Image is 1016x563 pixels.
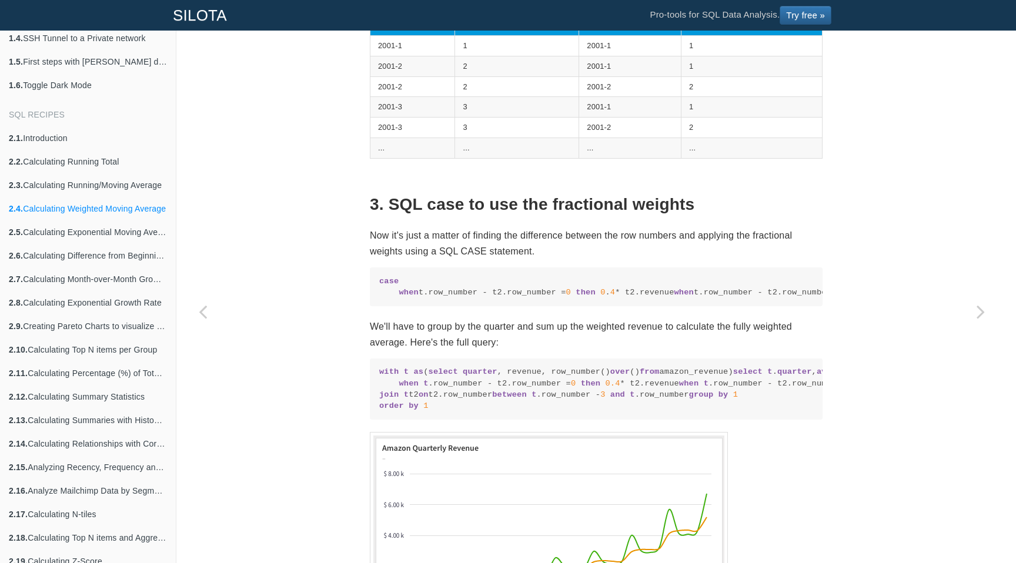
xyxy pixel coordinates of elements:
[9,180,23,190] b: 2.3.
[576,288,595,297] span: then
[370,227,823,259] p: Now it's just a matter of finding the difference between the row numbers and applying the fractio...
[733,390,738,399] span: 1
[370,76,455,97] td: 2001-2
[9,33,23,43] b: 1.4.
[492,390,527,399] span: between
[718,390,728,399] span: by
[605,379,620,388] span: 0.4
[638,1,843,30] li: Pro-tools for SQL Data Analysis.
[404,367,409,376] span: t
[379,390,399,399] span: join
[379,367,399,376] span: with
[681,97,822,118] td: 1
[957,504,1002,549] iframe: Drift Widget Chat Controller
[176,60,229,563] a: Previous page: Calculating Running/Moving Average
[9,81,23,90] b: 1.6.
[423,379,428,388] span: t
[9,227,23,237] b: 2.5.
[370,56,455,76] td: 2001-2
[379,401,404,410] span: order
[681,36,822,56] td: 1
[404,390,409,399] span: t
[600,390,605,399] span: 3
[579,118,681,138] td: 2001-2
[455,138,579,158] td: ...
[370,97,455,118] td: 2001-3
[9,392,28,401] b: 2.12.
[370,196,823,214] h2: 3. SQL case to use the fractional weights
[610,367,630,376] span: over
[9,251,23,260] b: 2.6.
[681,76,822,97] td: 2
[681,56,822,76] td: 1
[9,463,28,472] b: 2.15.
[455,56,579,76] td: 2
[9,345,28,354] b: 2.10.
[9,368,28,378] b: 2.11.
[579,36,681,56] td: 2001-1
[379,277,399,286] span: case
[9,157,23,166] b: 2.2.
[954,60,1007,563] a: Next page: Calculating Exponential Moving Average with Recursive CTEs
[610,390,625,399] span: and
[780,6,831,25] a: Try free »
[681,118,822,138] td: 2
[164,1,236,30] a: SILOTA
[733,367,763,376] span: select
[579,76,681,97] td: 2001-2
[9,321,23,331] b: 2.9.
[571,379,576,388] span: 0
[9,133,23,143] b: 2.1.
[9,439,28,448] b: 2.14.
[9,57,23,66] b: 1.5.
[419,390,429,399] span: on
[463,367,497,376] span: quarter
[9,274,23,284] b: 2.7.
[579,97,681,118] td: 2001-1
[777,367,812,376] span: quarter
[9,204,23,213] b: 2.4.
[455,36,579,56] td: 1
[455,76,579,97] td: 2
[817,367,831,376] span: avg
[579,138,681,158] td: ...
[370,36,455,56] td: 2001-1
[409,401,419,410] span: by
[704,379,708,388] span: t
[9,510,28,519] b: 2.17.
[532,390,536,399] span: t
[370,319,823,350] p: We'll have to group by the quarter and sum up the weighted revenue to calculate the fully weighte...
[600,288,605,297] span: 0
[429,367,458,376] span: select
[566,288,571,297] span: 0
[455,97,579,118] td: 3
[423,401,428,410] span: 1
[767,367,772,376] span: t
[9,298,23,307] b: 2.8.
[9,486,28,495] b: 2.16.
[679,379,698,388] span: when
[579,56,681,76] td: 2001-1
[689,390,714,399] span: group
[370,118,455,138] td: 2001-3
[379,276,813,299] code: t.row_number - t2.row_number = . * t2.revenue t.row_number - t2.row_number = . * t2.revenue t.row...
[399,379,418,388] span: when
[379,366,813,412] code: ( , revenue, row_number() () amazon_revenue) . , ( .revenue) revenue, ( .row_number - t2.row_numb...
[630,390,634,399] span: t
[414,367,424,376] span: as
[581,379,600,388] span: then
[681,138,822,158] td: ...
[674,288,694,297] span: when
[9,533,28,542] b: 2.18.
[610,288,615,297] span: 4
[399,288,418,297] span: when
[9,415,28,425] b: 2.13.
[370,138,455,158] td: ...
[455,118,579,138] td: 3
[640,367,659,376] span: from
